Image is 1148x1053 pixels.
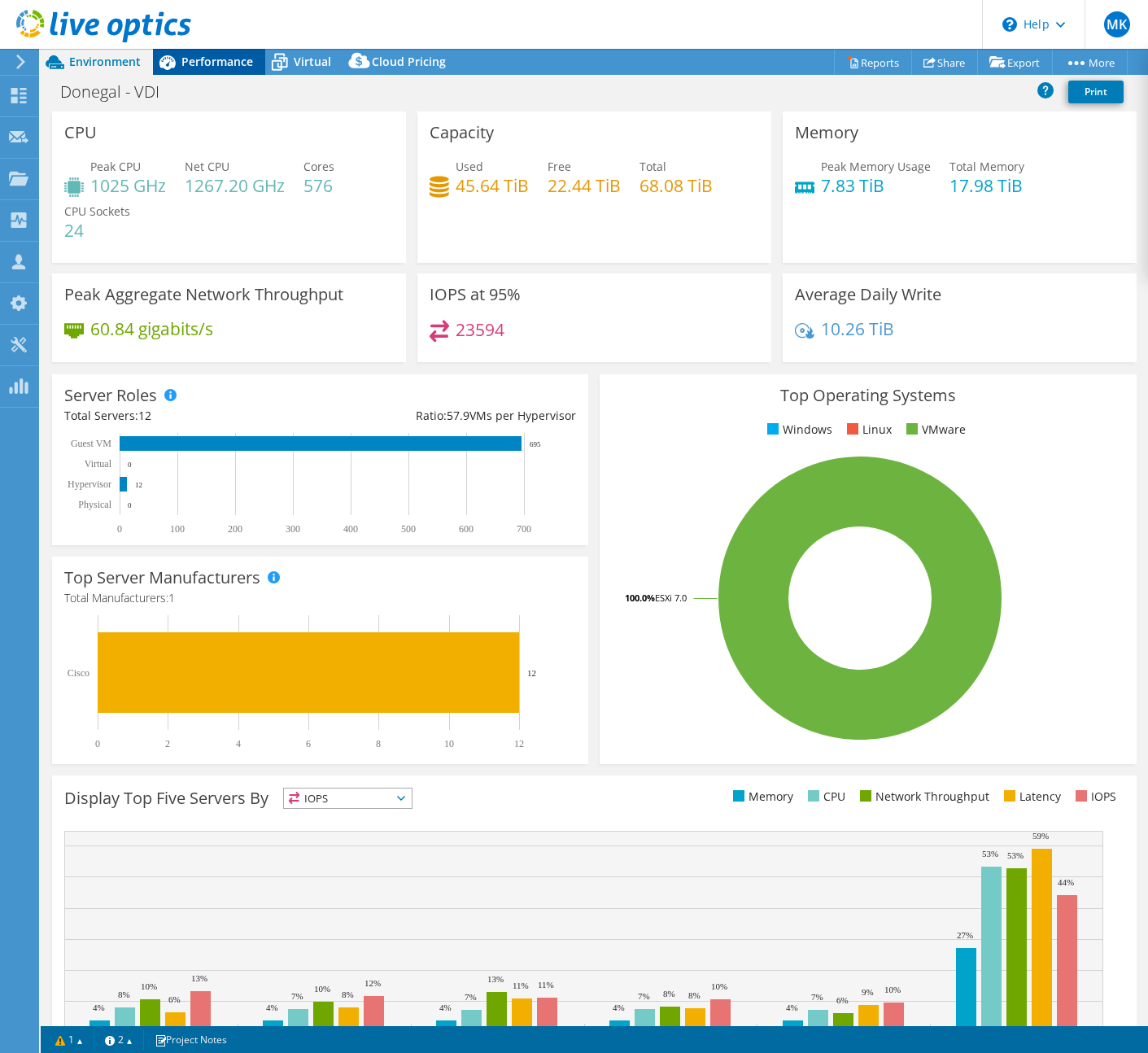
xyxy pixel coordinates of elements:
[64,124,97,142] h3: CPU
[949,177,1024,194] h4: 17.98 TiB
[401,523,416,535] text: 500
[639,159,666,174] span: Total
[538,980,554,990] text: 11%
[439,1003,452,1012] text: 4%
[236,738,241,749] text: 4
[530,440,541,448] text: 695
[821,320,894,338] h4: 10.26 TiB
[64,407,321,425] div: Total Servers:
[821,177,931,194] h4: 7.83 TiB
[949,159,1024,174] span: Total Memory
[795,124,858,142] h3: Memory
[465,992,477,1002] text: 7%
[527,668,536,678] text: 12
[1052,50,1128,75] a: More
[795,286,941,304] h3: Average Daily Write
[957,930,973,940] text: 27%
[68,667,89,679] text: Cisco
[294,54,331,69] span: Virtual
[459,523,474,535] text: 600
[456,321,504,339] h4: 23594
[191,973,207,983] text: 13%
[44,1029,94,1050] a: 1
[625,592,655,604] tspan: 100.0%
[117,523,122,535] text: 0
[64,286,343,304] h3: Peak Aggregate Network Throughput
[430,124,494,142] h3: Capacity
[364,978,381,988] text: 12%
[804,788,845,806] li: CPU
[447,408,469,423] span: 57.9
[181,54,253,69] span: Performance
[1000,788,1061,806] li: Latency
[638,991,650,1001] text: 7%
[711,981,727,991] text: 10%
[729,788,793,806] li: Memory
[128,461,132,469] text: 0
[342,990,354,999] text: 8%
[517,523,531,535] text: 700
[376,738,381,749] text: 8
[170,523,185,535] text: 100
[90,320,213,338] h4: 60.84 gigabits/s
[118,990,130,999] text: 8%
[85,458,112,470] text: Virtual
[911,50,978,75] a: Share
[185,159,229,174] span: Net CPU
[138,408,151,423] span: 12
[663,989,675,998] text: 8%
[862,987,874,997] text: 9%
[321,407,577,425] div: Ratio: VMs per Hypervisor
[64,589,576,607] h4: Total Manufacturers:
[786,1003,798,1012] text: 4%
[90,177,166,194] h4: 1025 GHz
[688,990,701,1000] text: 8%
[811,992,823,1002] text: 7%
[1072,788,1116,806] li: IOPS
[303,177,334,194] h4: 576
[303,159,334,174] span: Cores
[71,438,111,449] text: Guest VM
[982,849,998,859] text: 53%
[64,221,130,239] h4: 24
[1032,831,1049,841] text: 59%
[135,481,142,489] text: 12
[306,738,311,749] text: 6
[64,203,130,219] span: CPU Sockets
[834,50,912,75] a: Reports
[165,738,170,749] text: 2
[90,159,141,174] span: Peak CPU
[286,523,300,535] text: 300
[1007,850,1024,860] text: 53%
[548,177,621,194] h4: 22.44 TiB
[444,738,454,749] text: 10
[763,421,832,439] li: Windows
[95,738,100,749] text: 0
[548,159,571,174] span: Free
[141,981,157,991] text: 10%
[639,177,713,194] h4: 68.08 TiB
[94,1029,144,1050] a: 2
[266,1003,278,1012] text: 4%
[821,159,931,174] span: Peak Memory Usage
[69,54,141,69] span: Environment
[128,501,132,509] text: 0
[902,421,966,439] li: VMware
[836,995,849,1005] text: 6%
[514,738,524,749] text: 12
[1104,11,1130,37] span: MK
[228,523,242,535] text: 200
[284,789,412,808] span: IOPS
[1002,17,1017,32] svg: \n
[456,159,483,174] span: Used
[1068,81,1124,103] a: Print
[343,523,358,535] text: 400
[430,286,521,304] h3: IOPS at 95%
[291,991,303,1001] text: 7%
[68,478,111,490] text: Hypervisor
[856,788,989,806] li: Network Throughput
[64,387,157,404] h3: Server Roles
[64,569,260,587] h3: Top Server Manufacturers
[93,1003,105,1012] text: 4%
[487,974,504,984] text: 13%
